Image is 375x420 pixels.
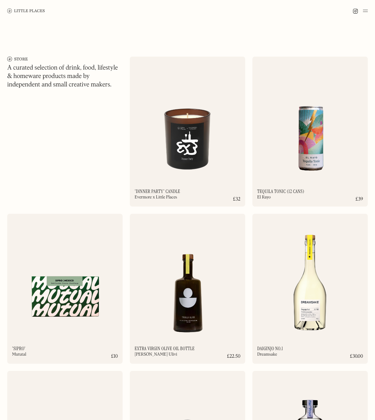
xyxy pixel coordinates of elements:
div: £22.50 [227,354,240,359]
img: 6821a401155898ffc9efaafb_Evermore.png [130,57,245,182]
h2: Tequila Tonic (12 cans) [257,189,304,194]
h2: Extra Virgin Olive Oil Bottle [135,346,195,351]
div: [PERSON_NAME] Ulivi [135,352,177,356]
h1: A curated selection of drink, food, lifestyle & homeware products made by independent and small c... [7,64,123,89]
h2: 'Dinner Party' Candle [135,189,180,194]
div: £32 [233,197,240,202]
div: Mututal [12,352,26,356]
img: 684bd0672f53f3bb2a769dc7_Tequila%20Tonic.png [252,57,368,182]
img: 684bd0ca90ddb7c7381503db_Mutual.png [7,214,123,339]
h2: Daiginjo No.1 [257,346,283,351]
h2: 'Sipro' [12,346,26,351]
div: Dreamsake [257,352,277,356]
div: Evermore x Little Places [135,195,177,199]
img: 67f62dc25c7ac3e182f722a3_Product%20image.png [130,214,245,339]
div: £10 [111,354,118,359]
div: £30.00 [350,354,363,359]
div: £39 [355,197,363,202]
div: El Rayo [257,195,271,199]
img: 67b4f52c1f2fc6ed9f47a66d_dreamsake.png [252,214,368,339]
